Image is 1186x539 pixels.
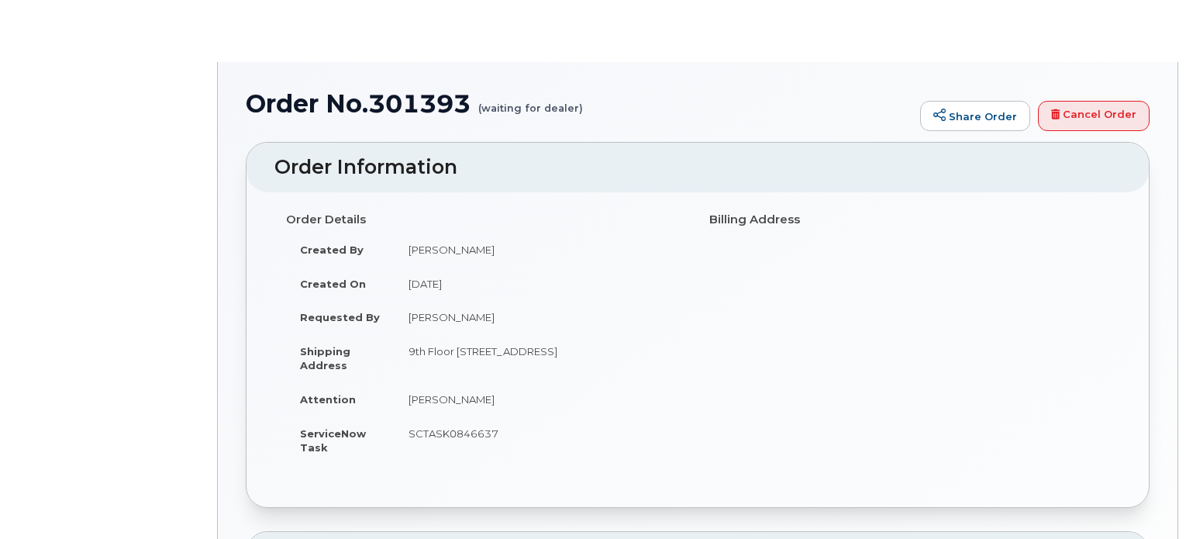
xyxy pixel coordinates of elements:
[300,393,356,406] strong: Attention
[300,244,364,256] strong: Created By
[395,300,686,334] td: [PERSON_NAME]
[300,311,380,323] strong: Requested By
[395,416,686,465] td: SCTASK0846637
[395,233,686,267] td: [PERSON_NAME]
[246,90,912,117] h1: Order No.301393
[300,278,366,290] strong: Created On
[274,157,1121,178] h2: Order Information
[478,90,583,114] small: (waiting for dealer)
[709,213,1109,226] h4: Billing Address
[395,334,686,382] td: 9th Floor [STREET_ADDRESS]
[300,345,350,372] strong: Shipping Address
[920,101,1030,132] a: Share Order
[286,213,686,226] h4: Order Details
[1038,101,1150,132] a: Cancel Order
[300,427,366,454] strong: ServiceNow Task
[395,382,686,416] td: [PERSON_NAME]
[395,267,686,301] td: [DATE]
